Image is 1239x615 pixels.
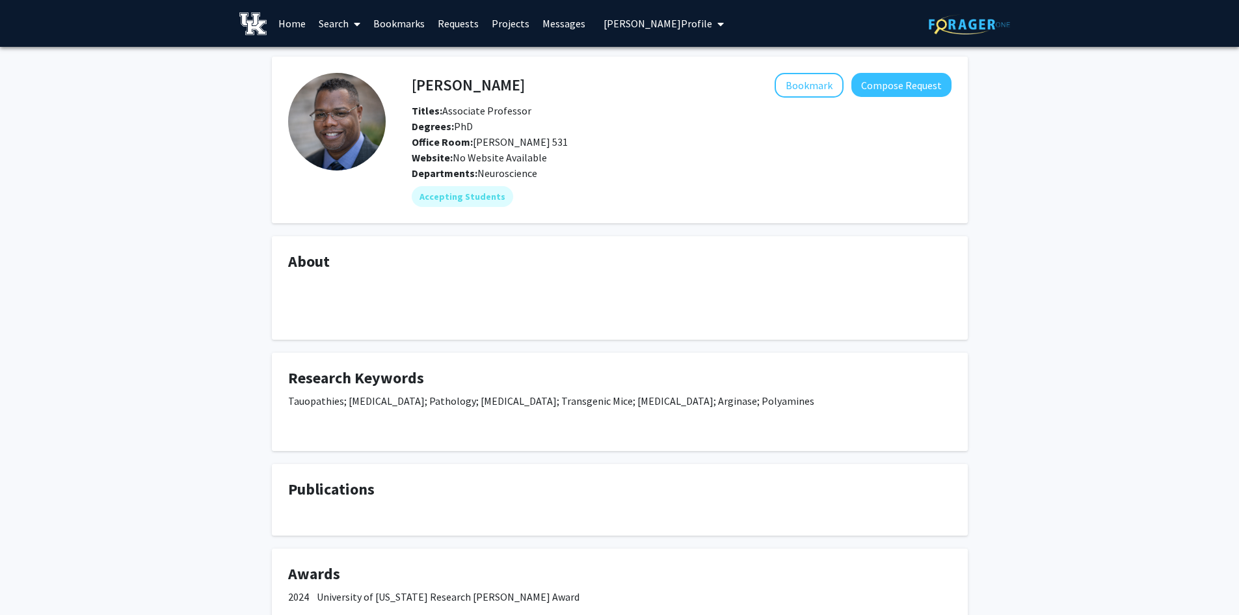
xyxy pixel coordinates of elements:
button: Compose Request to Daniel Lee [851,73,952,97]
b: Website: [412,151,453,164]
a: Projects [485,1,536,46]
a: Messages [536,1,592,46]
a: Home [272,1,312,46]
img: Profile Picture [288,73,386,171]
b: Titles: [412,104,442,117]
b: Office Room: [412,135,473,148]
h4: About [288,253,952,271]
img: ForagerOne Logo [929,14,1010,34]
span: [PERSON_NAME] 531 [412,135,568,148]
div: Tauopathies; [MEDICAL_DATA]; Pathology; [MEDICAL_DATA]; Transgenic Mice; [MEDICAL_DATA]; Arginase... [288,393,952,435]
a: Bookmarks [367,1,431,46]
b: Degrees: [412,120,454,133]
span: Neuroscience [477,167,537,180]
h4: Publications [288,480,952,499]
button: Add Daniel Lee to Bookmarks [775,73,844,98]
a: Requests [431,1,485,46]
a: Search [312,1,367,46]
h4: Research Keywords [288,369,952,388]
p: 2024 University of [US_STATE] Research [PERSON_NAME] Award [288,589,952,605]
iframe: Chat [10,556,55,605]
span: [PERSON_NAME] Profile [604,17,712,30]
h4: Awards [288,565,952,584]
span: Associate Professor [412,104,531,117]
mat-chip: Accepting Students [412,186,513,207]
img: University of Kentucky Logo [239,12,267,35]
b: Departments: [412,167,477,180]
span: PhD [412,120,473,133]
h4: [PERSON_NAME] [412,73,525,97]
span: No Website Available [412,151,547,164]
